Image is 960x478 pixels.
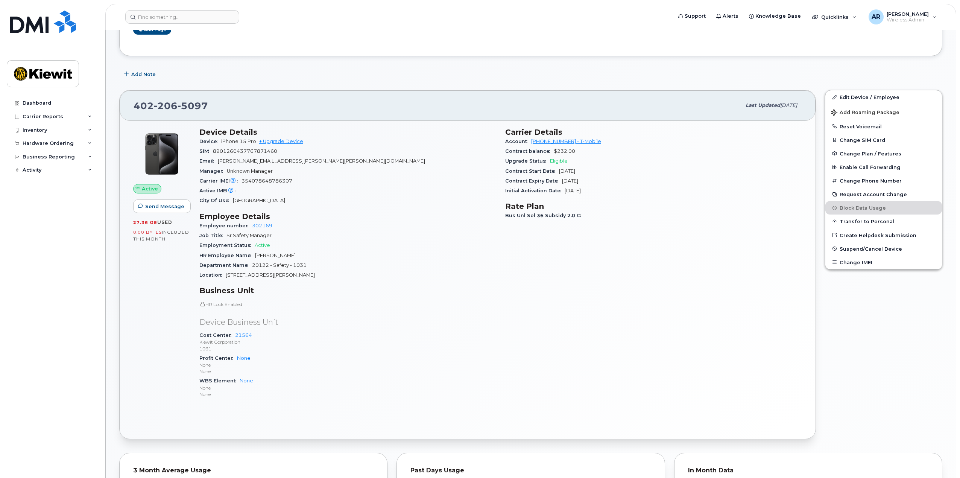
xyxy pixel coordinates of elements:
button: Block Data Usage [825,201,942,215]
div: Past Days Usage [410,467,651,474]
a: [PHONE_NUMBER] - T-Mobile [531,139,601,144]
span: Active [255,242,270,248]
span: Bus Unl Sel 36 Subsidy 2.0 G [505,213,585,218]
span: Department Name [199,262,252,268]
p: Kiewit Corporation [199,339,496,345]
p: Device Business Unit [199,317,496,328]
span: iPhone 15 Pro [221,139,256,144]
span: Wireless Admin [887,17,929,23]
input: Find something... [125,10,239,24]
h3: Rate Plan [505,202,802,211]
span: 354078648786307 [242,178,292,184]
span: 20122 - Safety - 1031 [252,262,307,268]
h3: Employee Details [199,212,496,221]
a: 21564 [235,332,252,338]
span: used [157,219,172,225]
a: None [237,355,251,361]
span: Account [505,139,531,144]
span: [DATE] [780,102,797,108]
span: Enable Call Forwarding [840,164,901,170]
button: Enable Call Forwarding [825,160,942,174]
button: Suspend/Cancel Device [825,242,942,256]
button: Add Roaming Package [825,104,942,120]
span: $232.00 [554,148,575,154]
span: [GEOGRAPHIC_DATA] [233,198,285,203]
div: Quicklinks [807,9,862,24]
span: [PERSON_NAME][EMAIL_ADDRESS][PERSON_NAME][PERSON_NAME][DOMAIN_NAME] [218,158,425,164]
h3: Device Details [199,128,496,137]
a: Alerts [711,9,744,24]
span: 27.36 GB [133,220,157,225]
span: SIM [199,148,213,154]
div: In Month Data [688,467,928,474]
a: Support [673,9,711,24]
button: Request Account Change [825,187,942,201]
span: Support [685,12,706,20]
button: Change SIM Card [825,133,942,147]
span: Active [142,185,158,192]
button: Change Phone Number [825,174,942,187]
p: None [199,385,496,391]
span: Contract balance [505,148,554,154]
span: Carrier IMEI [199,178,242,184]
span: Knowledge Base [755,12,801,20]
span: Suspend/Cancel Device [840,246,902,251]
span: 402 [134,100,208,111]
span: Contract Expiry Date [505,178,562,184]
div: Amanda Reidler [863,9,942,24]
a: Edit Device / Employee [825,90,942,104]
span: [PERSON_NAME] [255,253,296,258]
span: Employment Status [199,242,255,248]
h3: Carrier Details [505,128,802,137]
span: WBS Element [199,378,240,384]
span: Active IMEI [199,188,239,193]
span: AR [872,12,880,21]
span: [DATE] [562,178,578,184]
span: [PERSON_NAME] [887,11,929,17]
a: Create Helpdesk Submission [825,228,942,242]
button: Change Plan / Features [825,147,942,160]
p: None [199,368,496,374]
span: 8901260437767871460 [213,148,277,154]
a: Knowledge Base [744,9,806,24]
span: City Of Use [199,198,233,203]
span: HR Employee Name [199,253,255,258]
div: 3 Month Average Usage [133,467,374,474]
span: Unknown Manager [227,168,273,174]
span: Add Note [131,71,156,78]
p: None [199,391,496,397]
span: Eligible [550,158,568,164]
span: Contract Start Date [505,168,559,174]
a: None [240,378,253,384]
span: Job Title [199,233,226,238]
span: Profit Center [199,355,237,361]
p: None [199,362,496,368]
span: Sr Safety Manager [226,233,272,238]
p: 1031 [199,346,496,352]
button: Change IMEI [825,256,942,269]
span: included this month [133,229,189,242]
button: Add Note [119,67,162,81]
span: Employee number [199,223,252,228]
span: [STREET_ADDRESS][PERSON_NAME] [226,272,315,278]
a: 302169 [252,223,272,228]
span: [DATE] [559,168,575,174]
span: 0.00 Bytes [133,230,162,235]
span: [DATE] [565,188,581,193]
a: + Upgrade Device [259,139,303,144]
span: 5097 [178,100,208,111]
button: Send Message [133,199,191,213]
span: Send Message [145,203,184,210]
span: Device [199,139,221,144]
span: Initial Activation Date [505,188,565,193]
span: Add Roaming Package [831,110,899,117]
span: Upgrade Status [505,158,550,164]
span: Location [199,272,226,278]
button: Reset Voicemail [825,120,942,133]
p: HR Lock Enabled [199,301,496,308]
button: Transfer to Personal [825,215,942,228]
span: Last updated [746,102,780,108]
iframe: Messenger Launcher [927,445,954,472]
span: — [239,188,244,193]
span: Change Plan / Features [840,151,901,156]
